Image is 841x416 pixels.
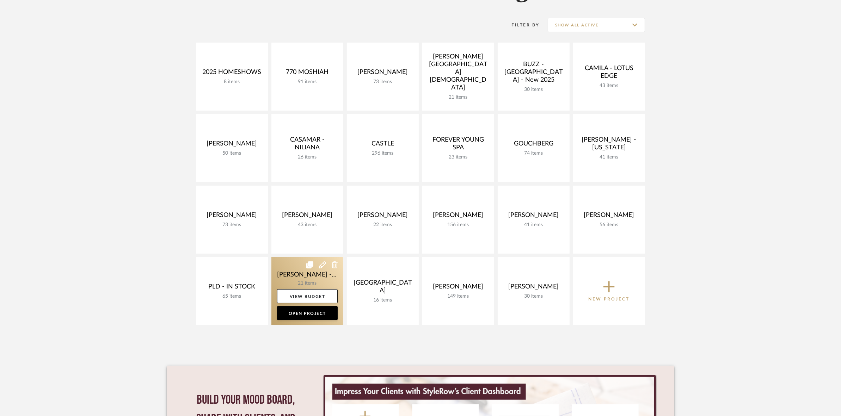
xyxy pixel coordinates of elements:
[277,306,338,320] a: Open Project
[428,94,489,100] div: 21 items
[352,68,413,79] div: [PERSON_NAME]
[352,140,413,150] div: CASTLE
[503,283,564,293] div: [PERSON_NAME]
[202,283,262,293] div: PLD - IN STOCK
[428,136,489,154] div: FOREVER YOUNG SPA
[277,79,338,85] div: 91 items
[428,154,489,160] div: 23 items
[277,211,338,222] div: [PERSON_NAME]
[277,154,338,160] div: 26 items
[277,222,338,228] div: 43 items
[277,289,338,303] a: View Budget
[503,87,564,93] div: 30 items
[202,68,262,79] div: 2025 HOMESHOWS
[503,150,564,156] div: 74 items
[202,293,262,299] div: 65 items
[277,68,338,79] div: 770 MOSHIAH
[503,140,564,150] div: GOUCHBERG
[503,222,564,228] div: 41 items
[277,136,338,154] div: CASAMAR - NILIANA
[352,279,413,297] div: [GEOGRAPHIC_DATA]
[579,64,639,83] div: CAMILA - LOTUS EDGE
[579,211,639,222] div: [PERSON_NAME]
[202,140,262,150] div: [PERSON_NAME]
[503,211,564,222] div: [PERSON_NAME]
[428,53,489,94] div: [PERSON_NAME][GEOGRAPHIC_DATA][DEMOGRAPHIC_DATA]
[579,222,639,228] div: 56 items
[573,257,645,325] button: New Project
[579,83,639,89] div: 43 items
[503,21,540,29] div: Filter By
[202,79,262,85] div: 8 items
[503,61,564,87] div: BUZZ - [GEOGRAPHIC_DATA] - New 2025
[428,211,489,222] div: [PERSON_NAME]
[352,211,413,222] div: [PERSON_NAME]
[428,293,489,299] div: 149 items
[589,296,630,303] p: New Project
[202,150,262,156] div: 50 items
[352,222,413,228] div: 22 items
[202,222,262,228] div: 73 items
[579,136,639,154] div: [PERSON_NAME] - [US_STATE]
[352,297,413,303] div: 16 items
[428,222,489,228] div: 156 items
[428,283,489,293] div: [PERSON_NAME]
[503,293,564,299] div: 30 items
[579,154,639,160] div: 41 items
[352,79,413,85] div: 73 items
[202,211,262,222] div: [PERSON_NAME]
[352,150,413,156] div: 296 items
